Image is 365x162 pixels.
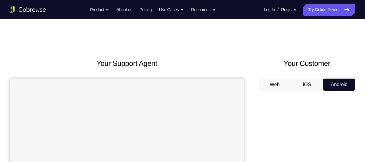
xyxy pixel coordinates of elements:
a: Try Online Demo [303,4,355,16]
a: Go to the home page [10,6,46,13]
h2: Your Customer [259,58,355,69]
a: Pricing [139,4,152,16]
a: Log In [264,4,275,16]
button: Android [323,79,355,91]
h2: Your Support Agent [10,58,244,69]
button: Use Cases [159,4,184,16]
button: Product [90,4,109,16]
button: Web [259,79,291,91]
a: Register [281,4,296,16]
a: About us [116,4,132,16]
span: / [277,6,279,13]
button: Resources [191,4,216,16]
button: iOS [291,79,323,91]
